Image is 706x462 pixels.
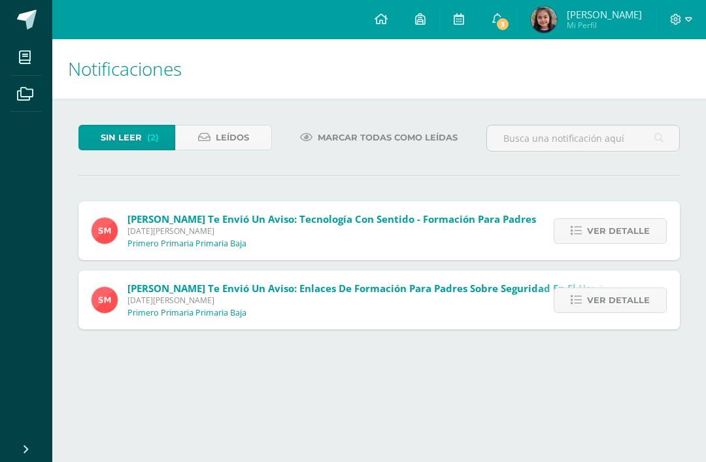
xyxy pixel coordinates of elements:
img: a4c9654d905a1a01dc2161da199b9124.png [92,218,118,244]
p: Primero Primaria Primaria Baja [127,308,246,318]
a: Sin leer(2) [78,125,175,150]
span: [PERSON_NAME] te envió un aviso: Tecnología con sentido - Formación para padres [127,212,536,225]
span: (2) [147,125,159,150]
span: Notificaciones [68,56,182,81]
p: Primero Primaria Primaria Baja [127,239,246,249]
span: 3 [496,17,510,31]
span: [DATE][PERSON_NAME] [127,295,640,306]
span: Ver detalle [587,288,650,312]
a: Leídos [175,125,272,150]
span: Sin leer [101,125,142,150]
img: c775add7dc6792c23dd87ebccd1d30af.png [531,7,557,33]
a: Marcar todas como leídas [284,125,474,150]
img: a4c9654d905a1a01dc2161da199b9124.png [92,287,118,313]
input: Busca una notificación aquí [487,125,679,151]
span: Mi Perfil [567,20,642,31]
span: [PERSON_NAME] te envió un aviso: Enlaces de Formación para padres sobre seguridad en el Uso del Ipad [127,282,640,295]
span: [PERSON_NAME] [567,8,642,21]
span: Ver detalle [587,219,650,243]
span: [DATE][PERSON_NAME] [127,225,536,237]
span: Leídos [216,125,249,150]
span: Marcar todas como leídas [318,125,458,150]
